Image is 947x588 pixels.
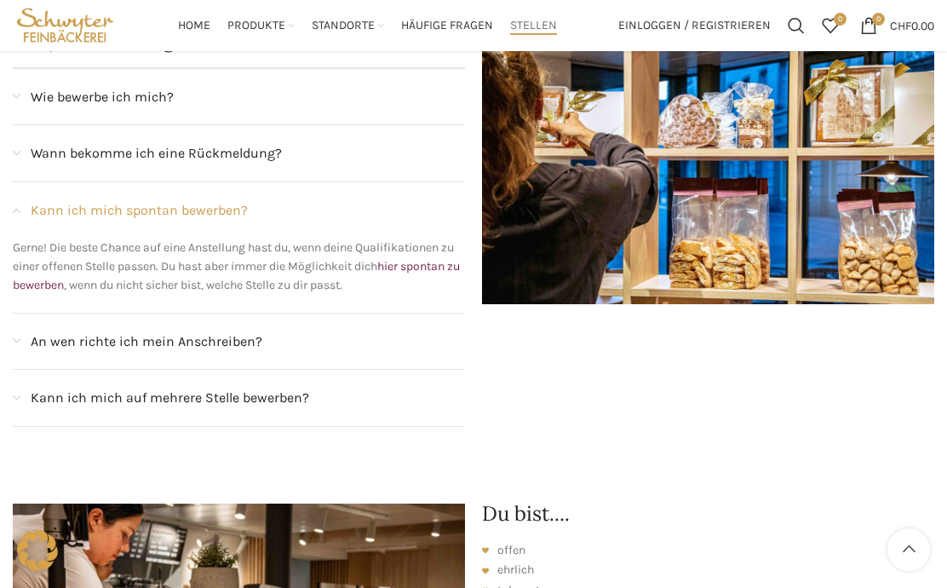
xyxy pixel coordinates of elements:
[31,331,262,353] span: An wen richte ich mein Anschreiben?
[227,18,285,34] span: Produkte
[510,18,557,34] span: Stellen
[813,9,847,43] a: 0
[510,9,557,43] a: Stellen
[618,20,771,32] span: Einloggen / Registrieren
[890,18,911,32] span: CHF
[813,9,847,43] div: Meine Wunschliste
[31,86,174,108] span: Wie bewerbe ich mich?
[852,9,943,43] a: 0 CHF0.00
[227,9,295,43] a: Produkte
[31,199,248,222] span: Kann ich mich spontan bewerben?
[401,18,493,34] span: Häufige Fragen
[312,9,384,43] a: Standorte
[610,9,779,43] a: Einloggen / Registrieren
[497,541,525,560] span: offen
[312,18,375,34] span: Standorte
[497,561,534,579] span: ehrlich
[31,387,309,409] span: Kann ich mich auf mehrere Stelle bewerben?
[482,504,934,524] h2: Du bist....
[887,528,930,571] a: Scroll to top button
[31,142,282,164] span: Wann bekomme ich eine Rückmeldung?
[126,9,610,43] div: Main navigation
[178,9,210,43] a: Home
[872,13,885,26] span: 0
[13,239,465,296] p: Gerne! Die beste Chance auf eine Anstellung hast du, wenn deine Qualifikationen zu einer offenen ...
[779,9,813,43] a: Suchen
[890,18,934,32] bdi: 0.00
[178,18,210,34] span: Home
[401,9,493,43] a: Häufige Fragen
[834,13,847,26] span: 0
[13,17,118,32] a: Site logo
